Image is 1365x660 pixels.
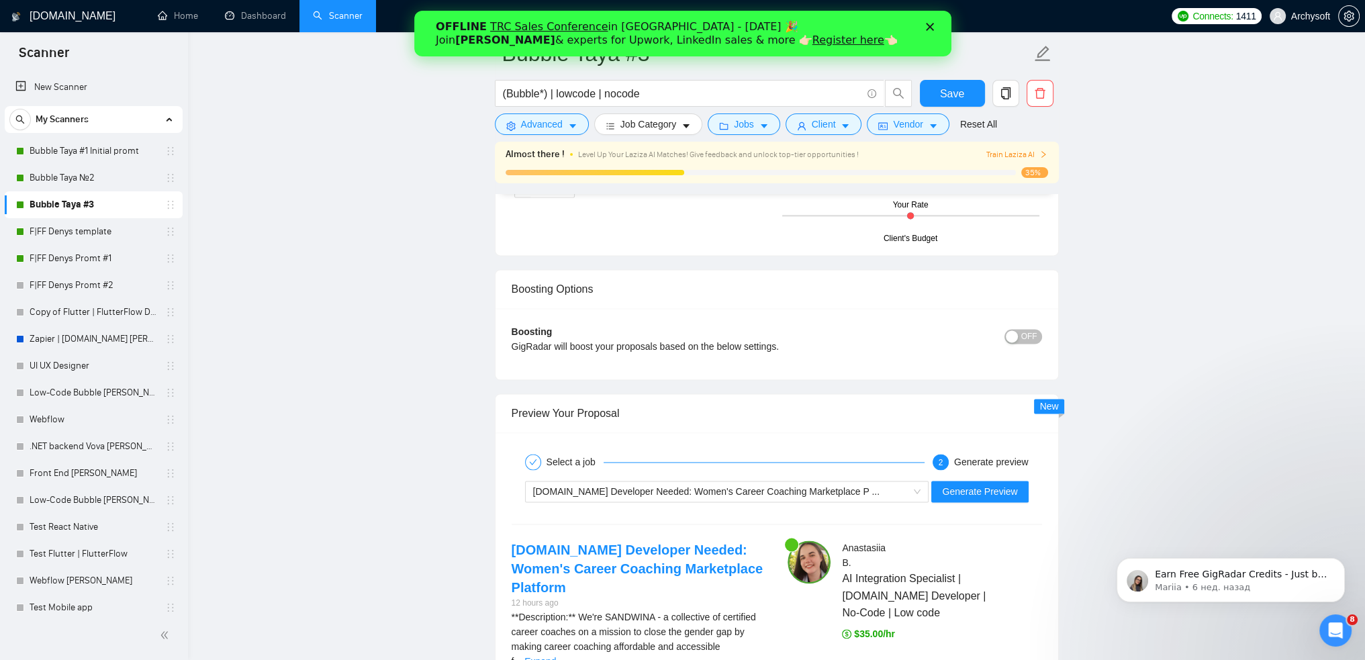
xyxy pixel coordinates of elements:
[993,87,1019,99] span: copy
[30,379,157,406] a: Low-Code Bubble [PERSON_NAME]
[30,406,157,433] a: Webflow
[512,543,763,595] a: [DOMAIN_NAME] Developer Needed: Women's Career Coaching Marketplace Platform
[929,121,938,131] span: caret-down
[842,570,1002,620] span: AI Integration Specialist | [DOMAIN_NAME] Developer | No-Code | Low code
[30,540,157,567] a: Test Flutter | FlutterFlow
[759,121,769,131] span: caret-down
[503,85,861,102] input: Search Freelance Jobs...
[165,361,176,371] span: holder
[1021,329,1037,344] span: OFF
[165,575,176,586] span: holder
[9,109,31,130] button: search
[30,594,157,621] a: Test Mobile app
[719,121,728,131] span: folder
[681,121,691,131] span: caret-down
[1273,11,1282,21] span: user
[512,270,1042,308] div: Boosting Options
[867,89,876,98] span: info-circle
[788,540,831,583] img: c1_IBT_Ivvt5ZrJa-z7gKx_coLZ6m-AqbFI_UuaLGNvQZQd8ANzGKEeHY9i5jcM_WZ
[512,394,1042,432] div: Preview Your Proposal
[1021,167,1048,178] span: 35%
[30,272,157,299] a: F|FF Denys Promt #2
[886,87,911,99] span: search
[884,232,937,245] div: Client's Budget
[812,117,836,132] span: Client
[30,514,157,540] a: Test React Native
[30,299,157,326] a: Copy of Flutter | FlutterFlow Denys (T,T,S) New promt
[58,52,232,64] p: Message from Mariia, sent 6 нед. назад
[842,628,895,639] span: $35.00/hr
[30,433,157,460] a: .NET backend Vova [PERSON_NAME]
[165,441,176,452] span: holder
[960,117,997,132] a: Reset All
[842,629,851,639] span: dollar
[11,6,21,28] img: logo
[512,339,910,354] div: GigRadar will boost your proposals based on the below settings.
[1039,150,1047,158] span: right
[165,199,176,210] span: holder
[30,352,157,379] a: UI UX Designer
[165,307,176,318] span: holder
[797,121,806,131] span: user
[878,121,888,131] span: idcard
[529,458,537,466] span: check
[893,199,929,211] div: Your Rate
[920,80,985,107] button: Save
[165,334,176,344] span: holder
[1236,9,1256,23] span: 1411
[165,173,176,183] span: holder
[893,117,923,132] span: Vendor
[1319,614,1352,647] iframe: Intercom live chat
[30,326,157,352] a: Zapier | [DOMAIN_NAME] [PERSON_NAME]
[165,522,176,532] span: holder
[225,10,286,21] a: dashboardDashboard
[1347,614,1358,625] span: 8
[708,113,780,135] button: folderJobscaret-down
[165,602,176,613] span: holder
[495,113,589,135] button: settingAdvancedcaret-down
[160,628,173,642] span: double-left
[15,74,172,101] a: New Scanner
[165,226,176,237] span: holder
[5,106,183,648] li: My Scanners
[620,117,676,132] span: Job Category
[165,468,176,479] span: holder
[165,253,176,264] span: holder
[842,543,886,568] span: Anastasiia B .
[547,454,604,470] div: Select a job
[931,481,1028,502] button: Generate Preview
[1192,9,1233,23] span: Connects:
[165,146,176,156] span: holder
[734,117,754,132] span: Jobs
[1096,530,1365,624] iframe: Intercom notifications сообщение
[568,121,577,131] span: caret-down
[939,458,943,467] span: 2
[1338,5,1360,27] button: setting
[36,106,89,133] span: My Scanners
[1339,11,1359,21] span: setting
[1034,45,1051,62] span: edit
[165,414,176,425] span: holder
[578,150,859,159] span: Level Up Your Laziza AI Matches! Give feedback and unlock top-tier opportunities !
[594,113,702,135] button: barsJob Categorycaret-down
[986,148,1047,161] span: Train Laziza AI
[954,454,1029,470] div: Generate preview
[992,80,1019,107] button: copy
[1027,87,1053,99] span: delete
[165,495,176,506] span: holder
[414,11,951,56] iframe: To enrich screen reader interactions, please activate Accessibility in Grammarly extension settings
[940,85,964,102] span: Save
[1027,80,1053,107] button: delete
[10,115,30,124] span: search
[606,121,615,131] span: bars
[521,117,563,132] span: Advanced
[533,486,880,497] span: [DOMAIN_NAME] Developer Needed: Women's Career Coaching Marketplace P ...
[158,10,198,21] a: homeHome
[165,280,176,291] span: holder
[30,191,157,218] a: Bubble Taya #3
